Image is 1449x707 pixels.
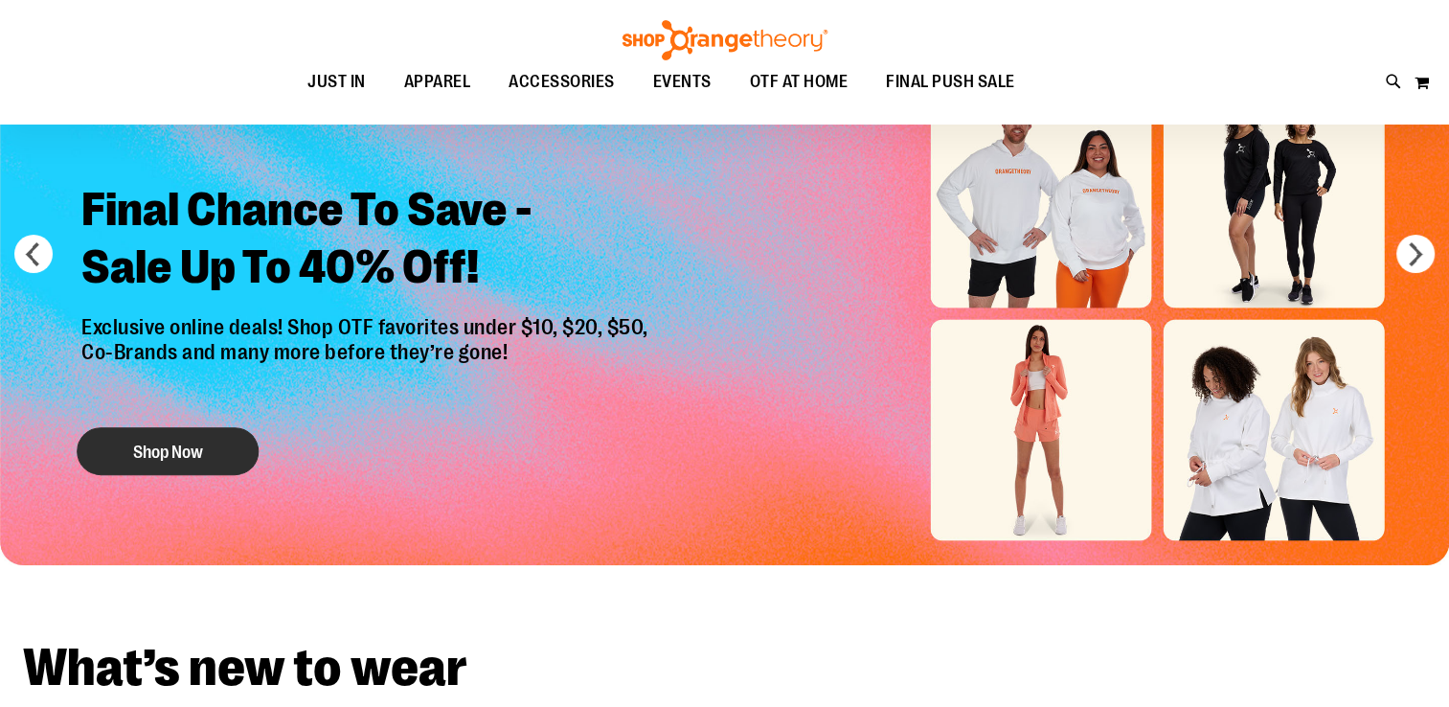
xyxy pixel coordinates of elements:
[385,60,490,104] a: APPAREL
[307,60,366,103] span: JUST IN
[634,60,731,104] a: EVENTS
[731,60,868,104] a: OTF AT HOME
[653,60,712,103] span: EVENTS
[750,60,849,103] span: OTF AT HOME
[509,60,615,103] span: ACCESSORIES
[288,60,385,104] a: JUST IN
[404,60,471,103] span: APPAREL
[620,20,830,60] img: Shop Orangetheory
[886,60,1015,103] span: FINAL PUSH SALE
[867,60,1034,104] a: FINAL PUSH SALE
[23,642,1426,695] h2: What’s new to wear
[1396,235,1435,273] button: next
[67,315,668,409] p: Exclusive online deals! Shop OTF favorites under $10, $20, $50, Co-Brands and many more before th...
[14,235,53,273] button: prev
[489,60,634,104] a: ACCESSORIES
[77,428,259,476] button: Shop Now
[67,167,668,315] h2: Final Chance To Save - Sale Up To 40% Off!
